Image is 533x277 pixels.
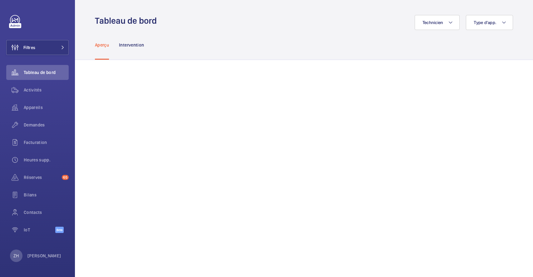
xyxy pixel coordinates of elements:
p: ZH [13,253,19,259]
span: Facturation [24,139,69,146]
span: Réserves [24,174,59,181]
span: Heures supp. [24,157,69,163]
button: Technicien [415,15,460,30]
span: 65 [62,175,69,180]
span: Tableau de bord [24,69,69,76]
p: Intervention [119,42,144,48]
button: Type d'app. [466,15,513,30]
span: Appareils [24,104,69,111]
span: Activités [24,87,69,93]
h1: Tableau de bord [95,15,160,27]
button: Filtres [6,40,69,55]
span: Type d'app. [474,20,496,25]
p: Aperçu [95,42,109,48]
p: [PERSON_NAME] [27,253,61,259]
span: Demandes [24,122,69,128]
span: IoT [24,227,55,233]
span: Technicien [422,20,443,25]
span: Bilans [24,192,69,198]
span: Filtres [23,44,35,51]
span: Contacts [24,209,69,215]
span: Beta [55,227,64,233]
